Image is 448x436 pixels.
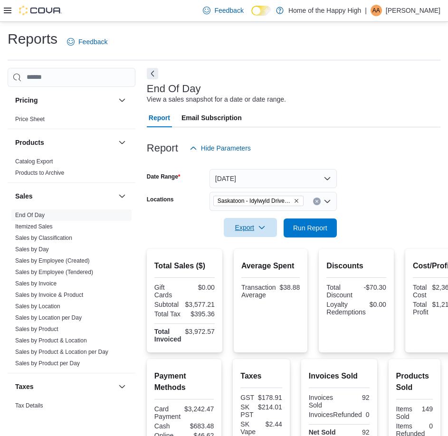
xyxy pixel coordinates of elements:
div: Taxes [8,400,135,427]
a: Sales by Product & Location [15,337,87,344]
div: $38.88 [280,284,300,291]
button: Next [147,68,158,79]
h3: Report [147,142,178,154]
button: Products [15,138,114,147]
div: Gift Cards [154,284,183,299]
a: Price Sheet [15,116,45,123]
button: [DATE] [210,169,337,188]
span: Feedback [78,37,107,47]
div: Products [8,156,135,182]
button: Sales [116,190,128,202]
a: Sales by Employee (Tendered) [15,269,93,275]
div: 0 [429,422,433,430]
span: Saskatoon - Idylwyld Drive - Fire & Flower [218,196,292,206]
span: Sales by Invoice & Product [15,291,83,299]
div: Total Tax [154,310,183,318]
div: Total Cost [413,284,429,299]
input: Dark Mode [251,6,271,16]
span: Hide Parameters [201,143,251,153]
h2: Average Spent [241,260,300,272]
div: Loyalty Redemptions [326,301,366,316]
div: Cash [154,422,182,430]
div: $0.00 [186,284,215,291]
a: Tax Details [15,402,43,409]
div: SK PST [240,403,254,418]
label: Locations [147,196,174,203]
button: Pricing [15,95,114,105]
button: Sales [15,191,114,201]
span: Tax Details [15,402,43,409]
div: $395.36 [186,310,215,318]
div: -$70.30 [358,284,386,291]
a: Sales by Invoice & Product [15,292,83,298]
a: Sales by Location [15,303,60,310]
span: Export [229,218,271,237]
div: $3,577.21 [185,301,215,308]
span: Itemized Sales [15,223,53,230]
p: [PERSON_NAME] [386,5,440,16]
h1: Reports [8,29,57,48]
span: Email Subscription [181,108,242,127]
div: Transaction Average [241,284,276,299]
a: Sales by Product per Day [15,360,80,367]
button: Hide Parameters [186,139,255,158]
a: Feedback [63,32,111,51]
span: Sales by Product & Location [15,337,87,344]
span: Tax Exemptions [15,413,56,421]
span: Feedback [214,6,243,15]
h3: Products [15,138,44,147]
div: Total Profit [413,301,429,316]
h2: Payment Methods [154,370,214,393]
a: Catalog Export [15,158,53,165]
div: $0.00 [370,301,386,308]
strong: Net Sold [309,428,336,436]
div: Arvinthan Anandan [371,5,382,16]
button: Open list of options [324,198,331,205]
h3: Taxes [15,382,34,391]
strong: Total Invoiced [154,328,181,343]
a: Itemized Sales [15,223,53,230]
div: $214.01 [258,403,282,411]
h2: Total Sales ($) [154,260,215,272]
div: GST [240,394,254,401]
a: Sales by Product [15,326,58,332]
div: Invoices Sold [309,394,337,409]
label: Date Range [147,173,181,180]
a: Sales by Invoice [15,280,57,287]
button: Clear input [313,198,321,205]
div: 0 [366,411,370,418]
h3: End Of Day [147,83,201,95]
div: Pricing [8,114,135,129]
span: Products to Archive [15,169,64,177]
h3: Pricing [15,95,38,105]
span: Sales by Classification [15,234,72,242]
button: Remove Saskatoon - Idylwyld Drive - Fire & Flower from selection in this group [294,198,299,204]
div: Card Payment [154,405,181,420]
span: Run Report [293,223,327,233]
div: $3,242.47 [184,405,214,413]
div: InvoicesRefunded [309,411,362,418]
span: Report [149,108,170,127]
a: Sales by Location per Day [15,314,82,321]
div: 92 [341,394,370,401]
a: End Of Day [15,212,45,218]
span: Saskatoon - Idylwyld Drive - Fire & Flower [213,196,304,206]
div: $178.91 [258,394,282,401]
div: $2.44 [263,420,282,428]
div: Items Sold [396,405,413,420]
button: Export [224,218,277,237]
div: Sales [8,209,135,373]
h2: Taxes [240,370,282,382]
h2: Products Sold [396,370,433,393]
p: | [365,5,367,16]
h2: Invoices Sold [309,370,370,382]
a: Sales by Day [15,246,49,253]
img: Cova [19,6,62,15]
